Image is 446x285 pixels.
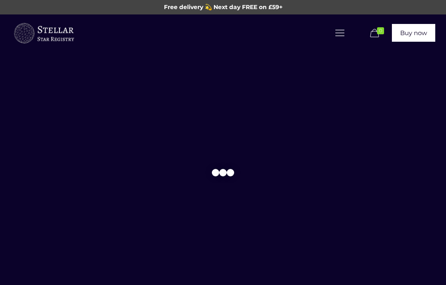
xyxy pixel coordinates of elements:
a: Buy now [392,24,435,42]
span: 0 [377,27,384,34]
span: Free delivery 💫 Next day FREE on £59+ [164,3,282,11]
a: 0 [368,28,388,38]
a: Buy a Star [13,14,75,52]
img: buyastar-logo-transparent [13,21,75,46]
